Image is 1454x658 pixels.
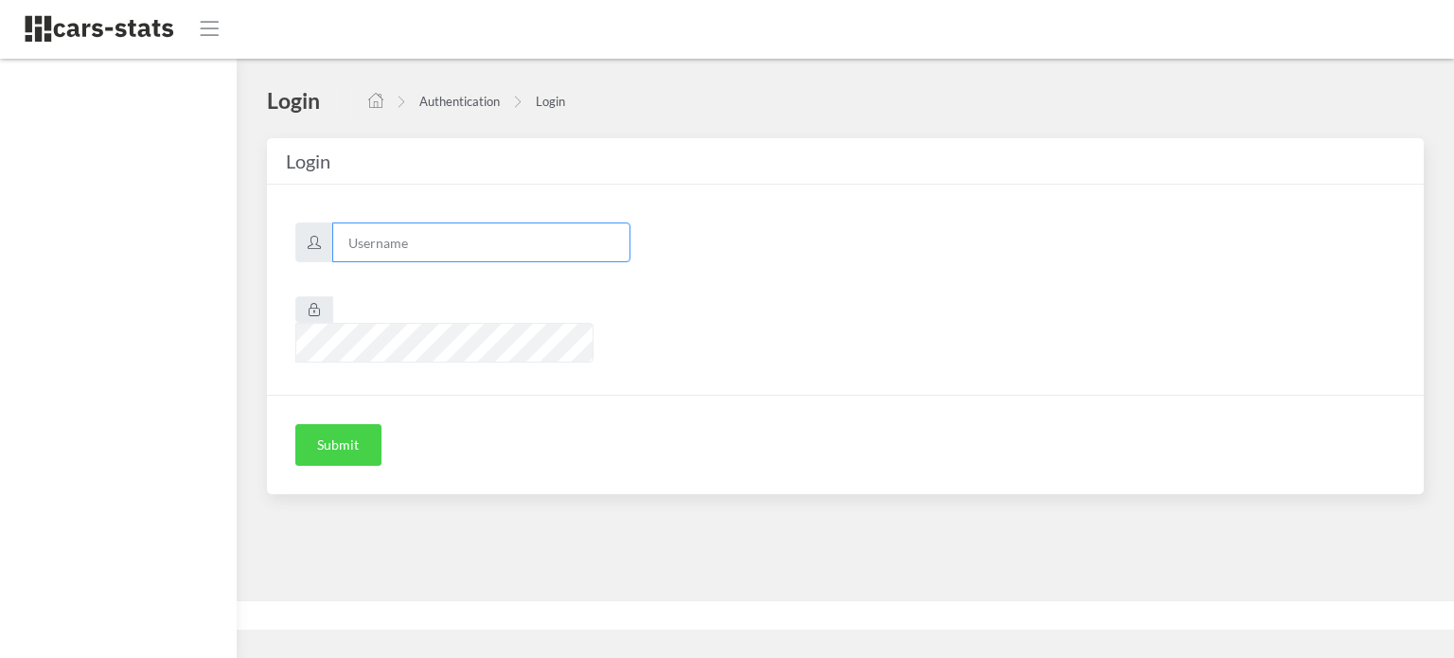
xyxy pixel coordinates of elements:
[419,94,500,109] a: Authentication
[332,222,630,262] input: Username
[267,86,320,115] h4: Login
[286,150,330,172] span: Login
[536,94,565,109] a: Login
[24,14,175,44] img: navbar brand
[295,424,381,466] button: Submit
